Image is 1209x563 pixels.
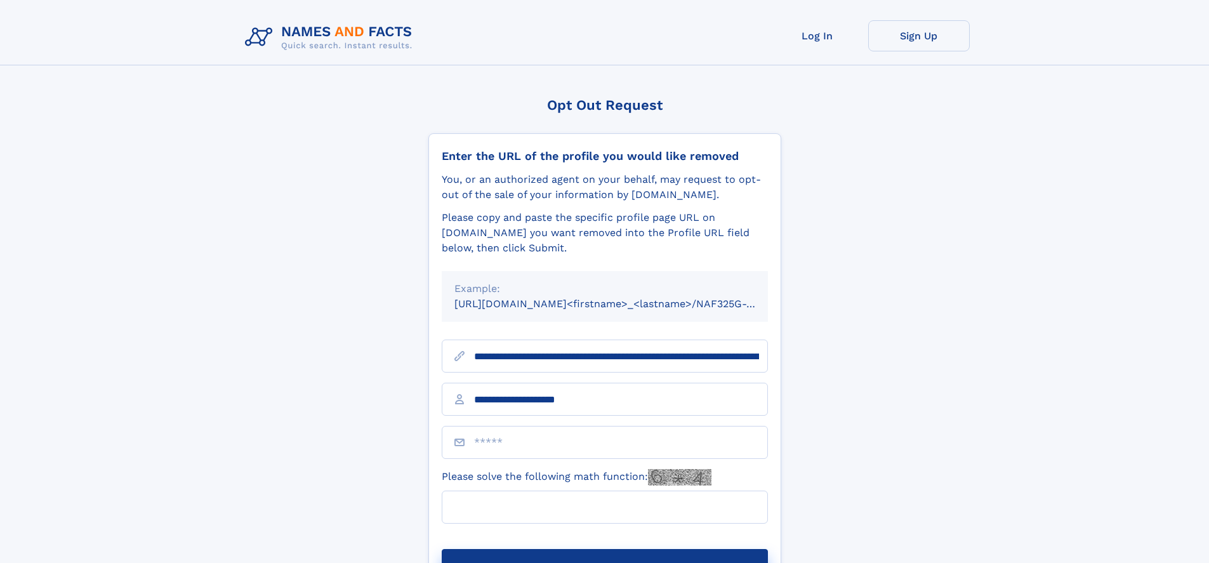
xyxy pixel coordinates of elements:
[454,298,792,310] small: [URL][DOMAIN_NAME]<firstname>_<lastname>/NAF325G-xxxxxxxx
[767,20,868,51] a: Log In
[428,97,781,113] div: Opt Out Request
[442,469,711,486] label: Please solve the following math function:
[454,281,755,296] div: Example:
[442,210,768,256] div: Please copy and paste the specific profile page URL on [DOMAIN_NAME] you want removed into the Pr...
[442,172,768,202] div: You, or an authorized agent on your behalf, may request to opt-out of the sale of your informatio...
[240,20,423,55] img: Logo Names and Facts
[442,149,768,163] div: Enter the URL of the profile you would like removed
[868,20,970,51] a: Sign Up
